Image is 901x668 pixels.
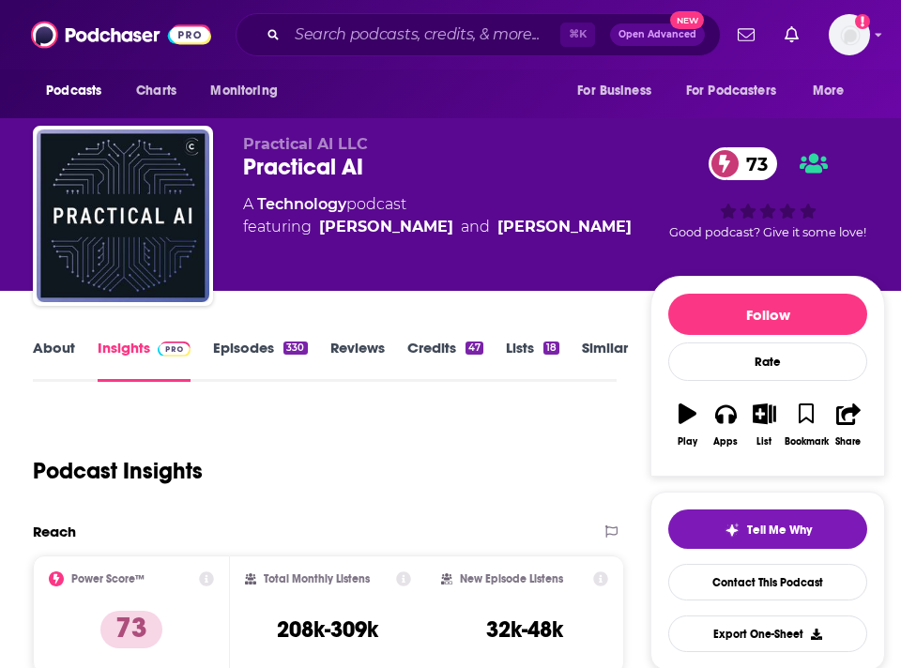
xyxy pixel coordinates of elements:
a: Contact This Podcast [668,564,867,600]
a: Reviews [330,339,385,382]
a: Technology [257,195,346,213]
img: Practical AI [37,129,209,302]
span: Monitoring [210,78,277,104]
div: List [756,436,771,448]
div: A podcast [243,193,632,238]
h3: 208k-309k [277,615,378,644]
a: About [33,339,75,382]
span: and [461,216,490,238]
a: 73 [709,147,777,180]
h2: Reach [33,523,76,540]
span: Charts [136,78,176,104]
span: Tell Me Why [747,523,812,538]
div: Share [835,436,861,448]
a: Show notifications dropdown [730,19,762,51]
button: Export One-Sheet [668,615,867,652]
button: tell me why sparkleTell Me Why [668,509,867,549]
span: Good podcast? Give it some love! [669,225,866,239]
a: Lists18 [506,339,559,382]
div: Rate [668,342,867,381]
button: open menu [33,73,126,109]
div: Play [678,436,697,448]
span: For Business [577,78,651,104]
span: Open Advanced [618,30,696,39]
span: 73 [727,147,777,180]
span: Logged in as allisonstowell [829,14,870,55]
div: Search podcasts, credits, & more... [236,13,721,56]
span: More [813,78,845,104]
input: Search podcasts, credits, & more... [287,20,560,50]
a: Episodes330 [213,339,307,382]
a: Daniel Whitenack [497,216,632,238]
span: ⌘ K [560,23,595,47]
a: Show notifications dropdown [777,19,806,51]
button: open menu [564,73,675,109]
button: Share [830,391,868,459]
svg: Add a profile image [855,14,870,29]
button: open menu [800,73,868,109]
div: 47 [466,342,483,355]
span: featuring [243,216,632,238]
div: Bookmark [785,436,829,448]
a: Chris Benson [319,216,453,238]
h2: Total Monthly Listens [264,572,370,585]
button: Follow [668,294,867,335]
button: Bookmark [784,391,830,459]
button: List [745,391,784,459]
span: New [670,11,704,29]
a: Credits47 [407,339,483,382]
div: 18 [543,342,559,355]
span: Podcasts [46,78,101,104]
a: InsightsPodchaser Pro [98,339,191,382]
img: Podchaser - Follow, Share and Rate Podcasts [31,17,211,53]
button: Show profile menu [829,14,870,55]
img: Podchaser Pro [158,342,191,357]
img: tell me why sparkle [725,523,740,538]
h1: Podcast Insights [33,457,203,485]
button: Play [668,391,707,459]
button: open menu [674,73,803,109]
div: 330 [283,342,307,355]
span: Practical AI LLC [243,135,368,153]
button: Open AdvancedNew [610,23,705,46]
button: open menu [197,73,301,109]
h2: New Episode Listens [460,572,563,585]
p: 73 [100,611,162,648]
div: Apps [713,436,738,448]
h2: Power Score™ [71,572,145,585]
button: Apps [707,391,745,459]
div: 73Good podcast? Give it some love! [650,135,885,251]
img: User Profile [829,14,870,55]
a: Charts [124,73,188,109]
h3: 32k-48k [486,615,563,644]
span: For Podcasters [686,78,776,104]
a: Similar [582,339,628,382]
